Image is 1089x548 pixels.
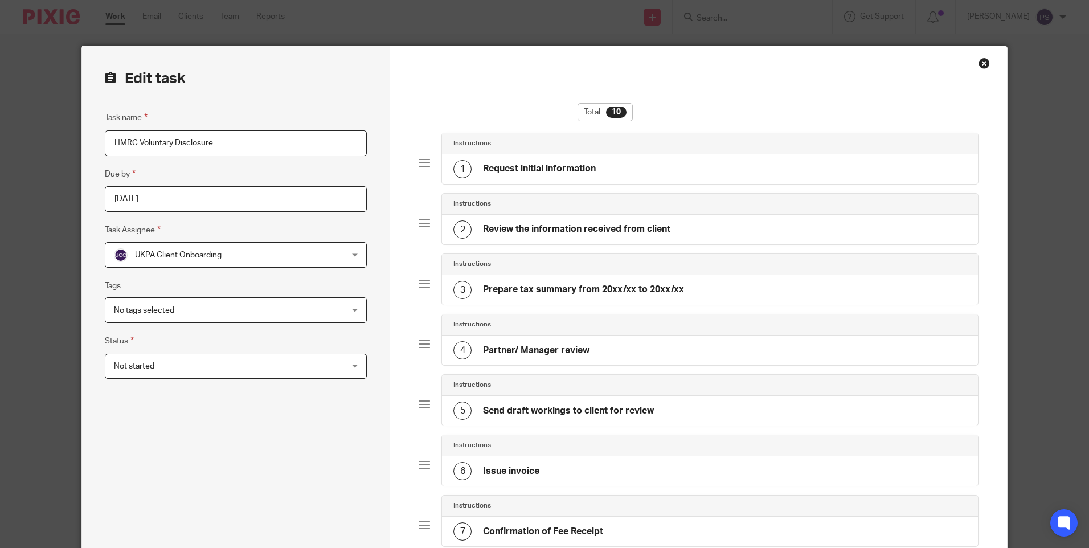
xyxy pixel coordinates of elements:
span: Not started [114,362,154,370]
div: 5 [453,402,472,420]
h4: Prepare tax summary from 20xx/xx to 20xx/xx [483,284,684,296]
h4: Review the information received from client [483,223,670,235]
label: Task Assignee [105,223,161,236]
div: 2 [453,220,472,239]
div: 1 [453,160,472,178]
label: Tags [105,280,121,292]
h4: Instructions [453,260,491,269]
span: UKPA Client Onboarding [135,251,222,259]
input: Pick a date [105,186,367,212]
h4: Instructions [453,199,491,208]
h4: Instructions [453,381,491,390]
div: 7 [453,522,472,541]
h4: Instructions [453,441,491,450]
label: Task name [105,111,148,124]
div: Total [578,103,633,121]
h4: Instructions [453,501,491,510]
h2: Edit task [105,69,367,88]
label: Due by [105,167,136,181]
div: 6 [453,462,472,480]
img: svg%3E [114,248,128,262]
h4: Instructions [453,139,491,148]
div: Close this dialog window [979,58,990,69]
div: 10 [606,107,627,118]
h4: Partner/ Manager review [483,345,589,357]
div: 3 [453,281,472,299]
h4: Send draft workings to client for review [483,405,654,417]
span: No tags selected [114,306,174,314]
h4: Request initial information [483,163,596,175]
div: 4 [453,341,472,359]
h4: Instructions [453,320,491,329]
h4: Issue invoice [483,465,539,477]
h4: Confirmation of Fee Receipt [483,526,603,538]
label: Status [105,334,134,347]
